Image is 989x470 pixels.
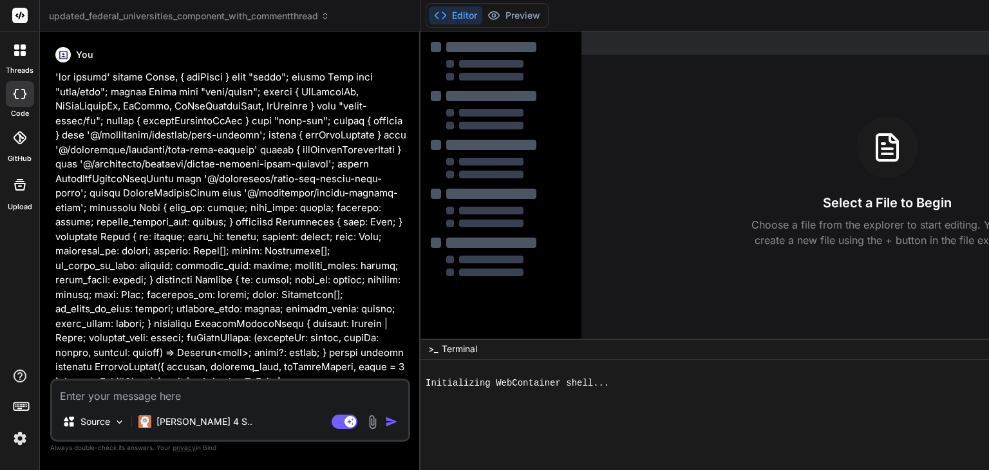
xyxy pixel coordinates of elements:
[76,48,93,61] h6: You
[428,343,438,355] span: >_
[49,10,330,23] span: updated_federal_universities_component_with_commentthread
[823,194,952,212] h3: Select a File to Begin
[156,415,252,428] p: [PERSON_NAME] 4 S..
[11,108,29,119] label: code
[8,153,32,164] label: GitHub
[442,343,477,355] span: Terminal
[385,415,398,428] img: icon
[429,6,482,24] button: Editor
[8,202,32,212] label: Upload
[114,417,125,428] img: Pick Models
[138,415,151,428] img: Claude 4 Sonnet
[50,442,410,454] p: Always double-check its answers. Your in Bind
[426,377,609,390] span: Initializing WebContainer shell...
[80,415,110,428] p: Source
[9,428,31,449] img: settings
[173,444,196,451] span: privacy
[365,415,380,429] img: attachment
[6,65,33,76] label: threads
[482,6,545,24] button: Preview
